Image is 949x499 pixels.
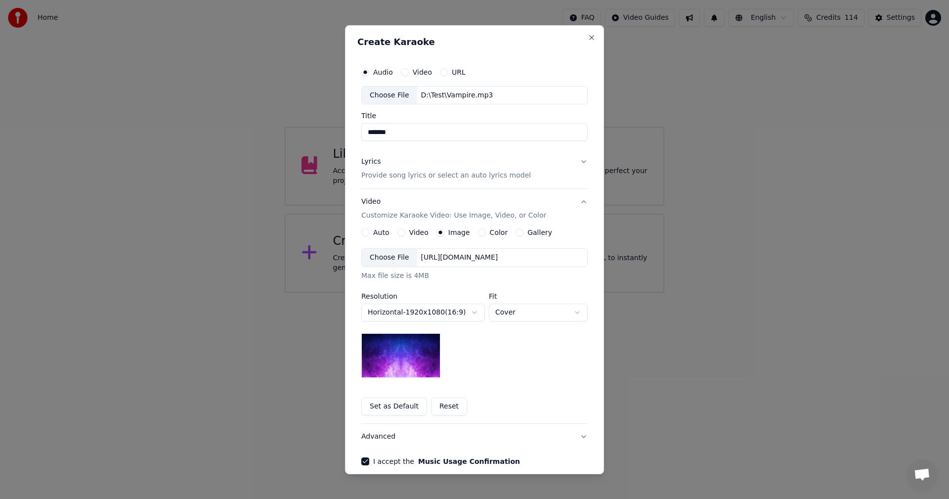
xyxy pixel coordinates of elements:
[361,189,588,228] button: VideoCustomize Karaoke Video: Use Image, Video, or Color
[357,37,592,46] h2: Create Karaoke
[417,253,502,263] div: [URL][DOMAIN_NAME]
[362,249,417,267] div: Choose File
[417,90,497,100] div: D:\Test\Vampire.mp3
[361,271,588,281] div: Max file size is 4MB
[409,229,429,236] label: Video
[361,211,546,221] p: Customize Karaoke Video: Use Image, Video, or Color
[361,424,588,450] button: Advanced
[362,86,417,104] div: Choose File
[361,293,485,300] label: Resolution
[361,157,381,167] div: Lyrics
[490,229,508,236] label: Color
[373,458,520,465] label: I accept the
[361,112,588,119] label: Title
[361,398,427,415] button: Set as Default
[489,293,588,300] label: Fit
[413,68,432,75] label: Video
[431,398,467,415] button: Reset
[448,229,470,236] label: Image
[373,229,389,236] label: Auto
[361,197,546,221] div: Video
[452,68,466,75] label: URL
[361,228,588,423] div: VideoCustomize Karaoke Video: Use Image, Video, or Color
[418,458,520,465] button: I accept the
[527,229,552,236] label: Gallery
[361,171,531,181] p: Provide song lyrics or select an auto lyrics model
[373,68,393,75] label: Audio
[361,149,588,188] button: LyricsProvide song lyrics or select an auto lyrics model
